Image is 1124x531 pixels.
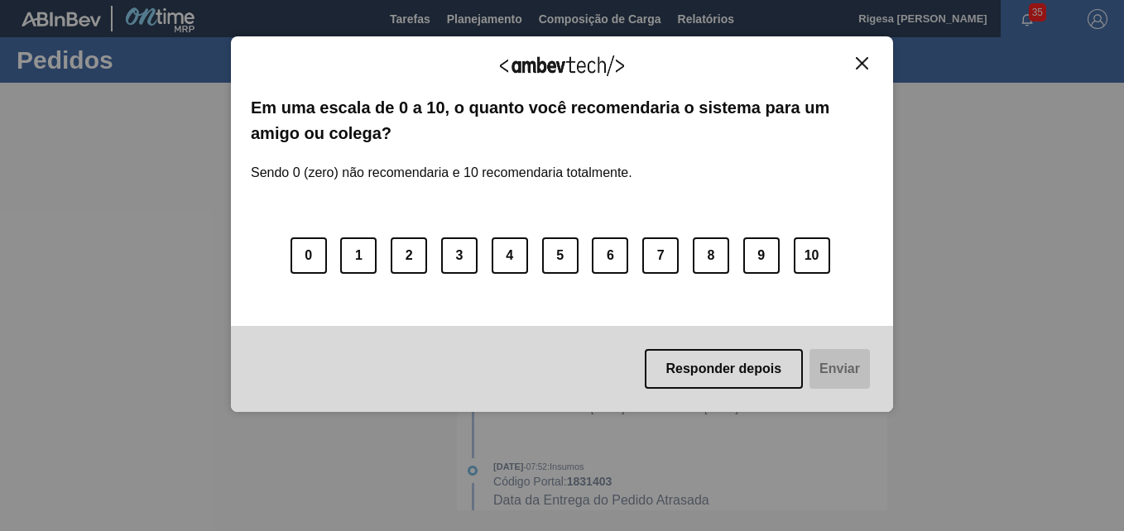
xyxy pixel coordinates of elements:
[693,237,729,274] button: 8
[856,57,868,69] img: Close
[391,237,427,274] button: 2
[743,237,780,274] button: 9
[794,237,830,274] button: 10
[851,56,873,70] button: Close
[645,349,804,389] button: Responder depois
[291,237,327,274] button: 0
[500,55,624,76] img: Logo Ambevtech
[642,237,679,274] button: 7
[542,237,579,274] button: 5
[592,237,628,274] button: 6
[441,237,478,274] button: 3
[340,237,377,274] button: 1
[251,146,632,180] label: Sendo 0 (zero) não recomendaria e 10 recomendaria totalmente.
[251,95,873,146] label: Em uma escala de 0 a 10, o quanto você recomendaria o sistema para um amigo ou colega?
[492,237,528,274] button: 4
